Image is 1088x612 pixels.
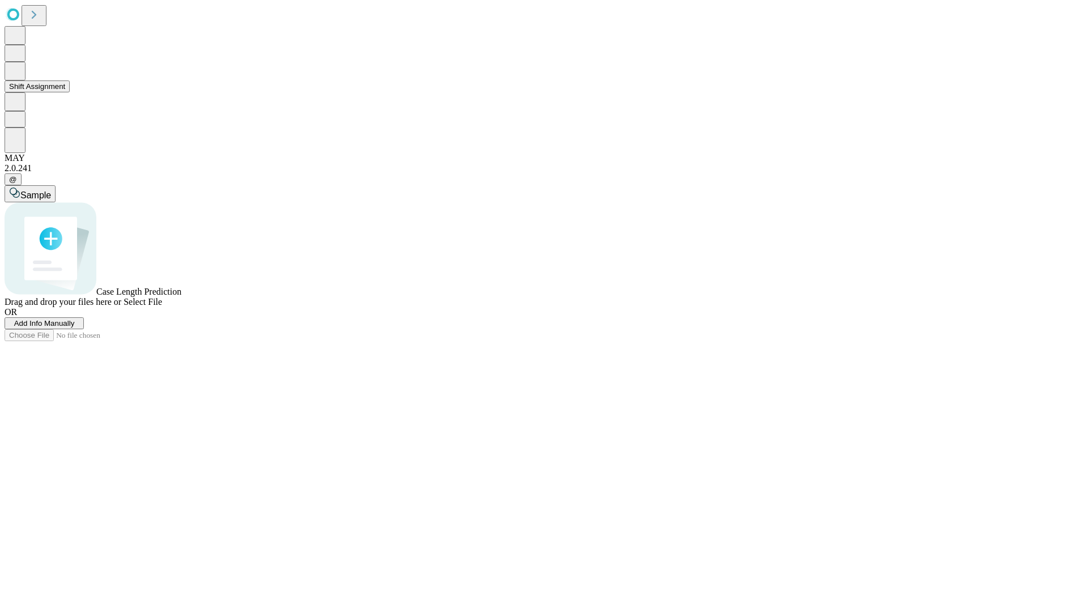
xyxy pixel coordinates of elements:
[20,190,51,200] span: Sample
[5,153,1083,163] div: MAY
[5,163,1083,173] div: 2.0.241
[9,175,17,184] span: @
[96,287,181,296] span: Case Length Prediction
[124,297,162,307] span: Select File
[5,317,84,329] button: Add Info Manually
[5,80,70,92] button: Shift Assignment
[5,185,56,202] button: Sample
[5,297,121,307] span: Drag and drop your files here or
[5,307,17,317] span: OR
[5,173,22,185] button: @
[14,319,75,328] span: Add Info Manually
